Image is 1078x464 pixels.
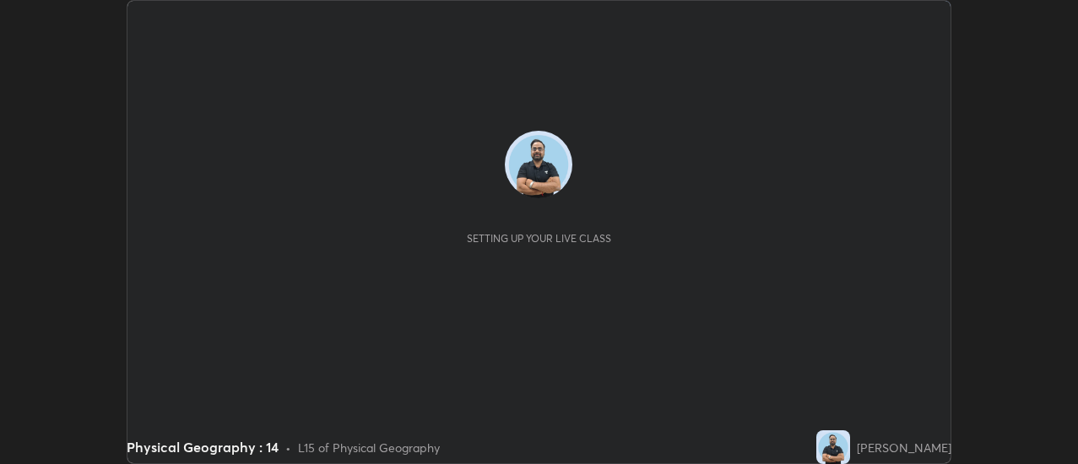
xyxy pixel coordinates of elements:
[298,439,440,456] div: L15 of Physical Geography
[857,439,951,456] div: [PERSON_NAME]
[467,232,611,245] div: Setting up your live class
[285,439,291,456] div: •
[816,430,850,464] img: f1ee3e6135ed47e1b5343f92ea906b98.jpg
[127,437,279,457] div: Physical Geography : 14
[505,131,572,198] img: f1ee3e6135ed47e1b5343f92ea906b98.jpg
